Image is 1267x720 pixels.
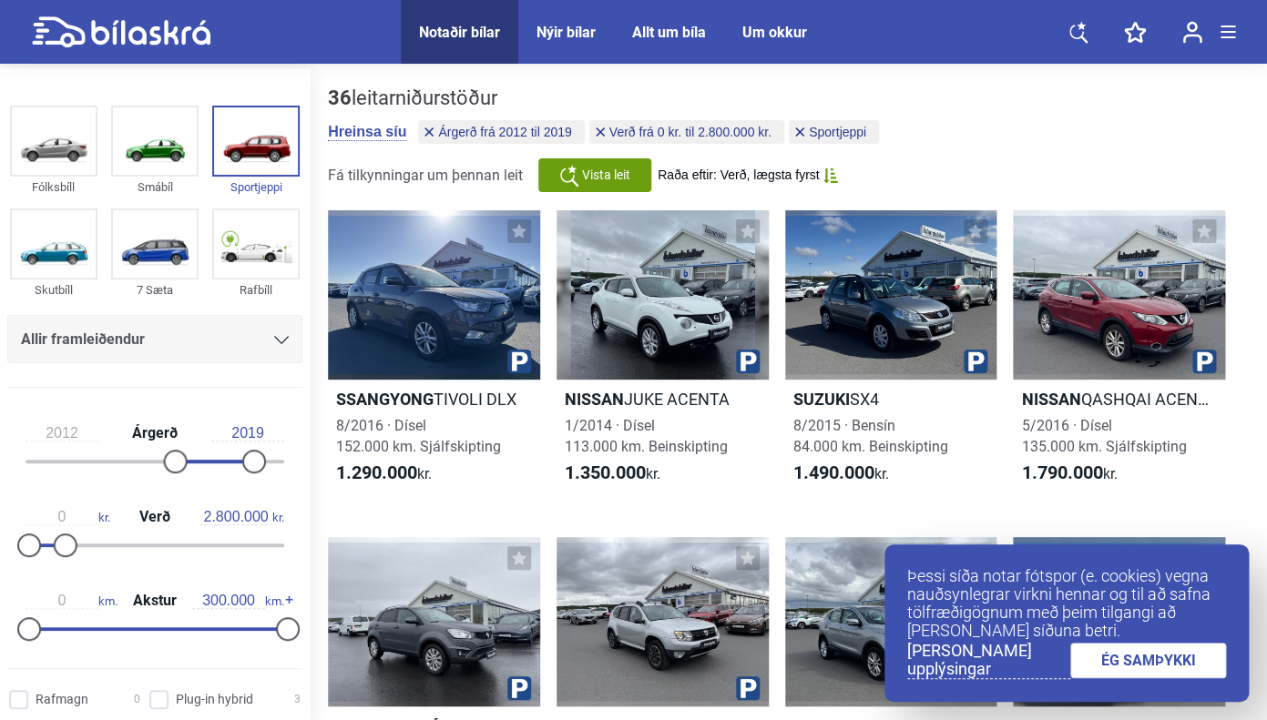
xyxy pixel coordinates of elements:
[328,210,540,501] a: SsangyongTIVOLI DLX8/2016 · Dísel152.000 km. Sjálfskipting1.290.000kr.
[419,24,500,41] a: Notaðir bílar
[328,389,540,410] h2: TIVOLI DLX
[632,24,706,41] a: Allt um bíla
[336,417,501,455] span: 8/2016 · Dísel 152.000 km. Sjálfskipting
[793,461,874,483] b: 1.490.000
[736,350,760,373] img: parking.png
[557,210,769,501] a: NissanJUKE ACENTA1/2014 · Dísel113.000 km. Beinskipting1.350.000kr.
[1021,461,1102,483] b: 1.790.000
[565,417,728,455] span: 1/2014 · Dísel 113.000 km. Beinskipting
[785,210,997,501] a: SuzukiSX48/2015 · Bensín84.000 km. Beinskipting1.490.000kr.
[1182,21,1202,44] img: user-login.svg
[589,120,784,144] button: Verð frá 0 kr. til 2.800.000 kr.
[199,509,284,525] span: kr.
[785,389,997,410] h2: SX4
[328,86,352,109] b: 36
[736,676,760,700] img: parking.png
[176,690,253,709] span: Plug-in hybrid
[793,390,850,409] b: Suzuki
[1192,350,1216,373] img: parking.png
[907,567,1226,640] p: Þessi síða notar fótspor (e. cookies) vegna nauðsynlegrar virkni hennar og til að safna tölfræðig...
[10,177,97,198] div: Fólksbíll
[294,690,301,709] span: 3
[336,461,417,483] b: 1.290.000
[1021,390,1080,409] b: Nissan
[907,642,1070,679] a: [PERSON_NAME] upplýsingar
[128,593,181,608] span: Akstur
[212,177,300,198] div: Sportjeppi
[135,510,175,524] span: Verð
[21,327,145,352] span: Allir framleiðendur
[10,279,97,300] div: Skutbíll
[658,167,838,183] button: Raða eftir: Verð, lægsta fyrst
[658,167,819,183] span: Raða eftir: Verð, lægsta fyrst
[793,417,948,455] span: 8/2015 · Bensín 84.000 km. Beinskipting
[212,279,300,300] div: Rafbíll
[609,126,771,138] span: Verð frá 0 kr. til 2.800.000 kr.
[1021,462,1117,484] span: kr.
[128,426,182,441] span: Árgerð
[507,676,531,700] img: parking.png
[111,177,199,198] div: Smábíl
[26,593,118,609] span: km.
[192,593,284,609] span: km.
[328,123,406,141] button: Hreinsa síu
[36,690,88,709] span: Rafmagn
[565,461,646,483] b: 1.350.000
[26,509,110,525] span: kr.
[793,462,889,484] span: kr.
[418,120,584,144] button: Árgerð frá 2012 til 2019
[328,167,523,184] span: Fá tilkynningar um þennan leit
[536,24,596,41] a: Nýir bílar
[565,462,660,484] span: kr.
[1021,417,1186,455] span: 5/2016 · Dísel 135.000 km. Sjálfskipting
[507,350,531,373] img: parking.png
[111,279,199,300] div: 7 Sæta
[582,166,630,185] span: Vista leit
[742,24,807,41] a: Um okkur
[336,462,432,484] span: kr.
[1013,210,1225,501] a: NissanQASHQAI ACENTA 2WD5/2016 · Dísel135.000 km. Sjálfskipting1.790.000kr.
[565,390,624,409] b: Nissan
[1070,643,1227,678] a: ÉG SAMÞYKKI
[134,690,140,709] span: 0
[557,389,769,410] h2: JUKE ACENTA
[964,350,987,373] img: parking.png
[336,390,434,409] b: Ssangyong
[328,86,884,110] div: leitarniðurstöður
[809,126,866,138] span: Sportjeppi
[1013,389,1225,410] h2: QASHQAI ACENTA 2WD
[789,120,879,144] button: Sportjeppi
[438,126,571,138] span: Árgerð frá 2012 til 2019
